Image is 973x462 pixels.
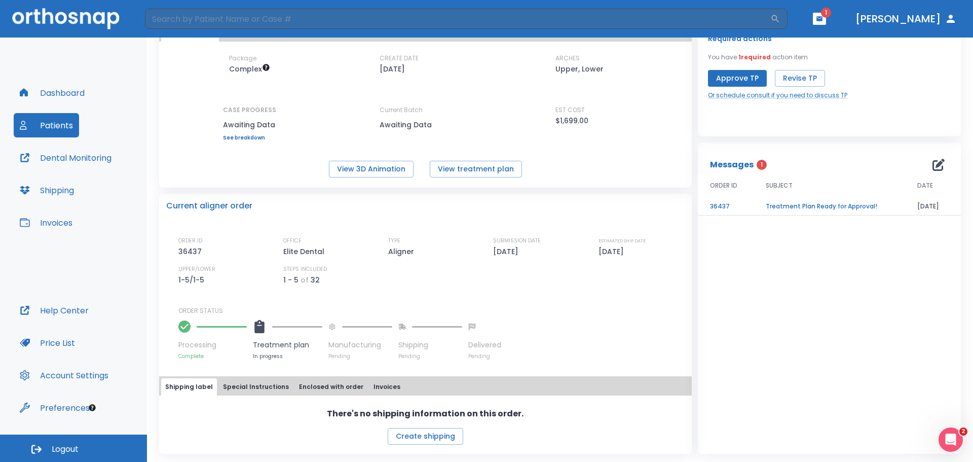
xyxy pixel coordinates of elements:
td: [DATE] [905,198,961,216]
p: 1-5/1-5 [178,274,208,286]
p: 36437 [178,245,205,258]
button: View 3D Animation [329,161,414,177]
p: Pending [398,352,462,360]
p: Pending [468,352,501,360]
p: Aligner [388,245,418,258]
p: Required actions [708,32,772,45]
p: Package [229,54,256,63]
button: Shipping [14,178,80,202]
input: Search by Patient Name or Case # [145,9,770,29]
p: Current aligner order [166,200,252,212]
p: SUBMISSION DATE [493,236,541,245]
a: See breakdown [223,135,276,141]
p: ARCHES [555,54,580,63]
button: Dashboard [14,81,91,105]
p: Treatment plan [253,340,322,350]
button: Enclosed with order [295,378,367,396]
td: 36437 [698,198,754,216]
p: Shipping [398,340,462,350]
p: 1 - 5 [283,274,298,286]
p: Processing [178,340,247,350]
p: Messages [710,159,754,171]
p: STEPS INCLUDED [283,265,327,274]
p: ESTIMATED SHIP DATE [598,236,646,245]
button: View treatment plan [430,161,522,177]
p: [DATE] [598,245,627,258]
button: Approve TP [708,70,767,87]
button: Special Instructions [219,378,293,396]
button: Invoices [369,378,404,396]
p: CASE PROGRESS [223,105,276,115]
span: 2 [959,428,967,436]
iframe: Intercom live chat [939,428,963,452]
a: Or schedule consult if you need to discuss TP [708,91,847,100]
p: OFFICE [283,236,302,245]
p: Pending [328,352,392,360]
span: 1 [757,160,767,170]
button: Invoices [14,210,79,235]
p: UPPER/LOWER [178,265,215,274]
button: Shipping label [161,378,217,396]
p: Complete [178,352,247,360]
p: In progress [253,352,322,360]
p: You have action item [708,53,808,62]
div: tabs [161,378,690,396]
img: Orthosnap [12,8,120,29]
p: EST COST [555,105,585,115]
p: ORDER ID [178,236,202,245]
span: DATE [917,181,933,190]
div: Tooltip anchor [88,403,97,412]
button: Help Center [14,298,95,323]
p: [DATE] [493,245,522,258]
td: Treatment Plan Ready for Approval! [754,198,905,216]
p: [DATE] [380,63,405,75]
button: Create shipping [388,428,463,445]
p: ORDER STATUS [178,306,685,315]
p: Awaiting Data [380,119,471,131]
p: Current Batch [380,105,471,115]
span: 1 required [738,53,771,61]
p: Manufacturing [328,340,392,350]
span: SUBJECT [766,181,793,190]
button: Revise TP [775,70,825,87]
p: CREATE DATE [380,54,419,63]
p: There's no shipping information on this order. [327,408,523,420]
button: [PERSON_NAME] [851,10,961,28]
span: Logout [52,444,79,455]
span: Up to 50 Steps (100 aligners) [229,64,270,74]
button: Patients [14,113,79,137]
span: 1 [821,8,831,18]
button: Account Settings [14,363,115,387]
p: $1,699.00 [555,115,588,127]
button: Preferences [14,396,96,420]
p: Elite Dental [283,245,328,258]
span: ORDER ID [710,181,737,190]
p: Delivered [468,340,501,350]
p: Awaiting Data [223,119,276,131]
p: 32 [311,274,320,286]
p: TYPE [388,236,400,245]
p: Upper, Lower [555,63,604,75]
button: Price List [14,331,81,355]
button: Dental Monitoring [14,146,118,170]
p: of [301,274,309,286]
